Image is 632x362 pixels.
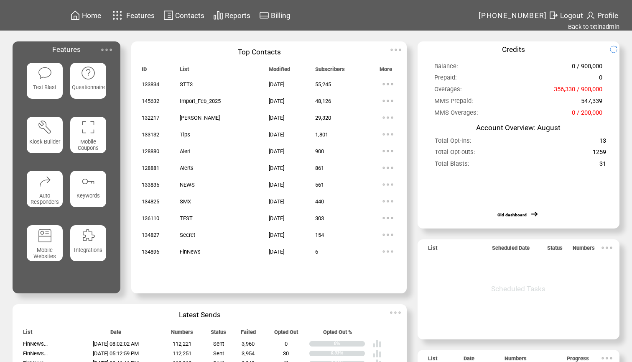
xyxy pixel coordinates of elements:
[502,45,525,54] span: Credits
[315,232,324,238] span: 154
[74,247,102,253] span: Integrations
[315,198,324,205] span: 440
[180,81,193,87] span: STT3
[285,341,288,347] span: 0
[27,225,63,272] a: Mobile Websites
[52,45,81,54] span: Features
[72,84,105,90] span: Questionnaire
[81,174,95,189] img: keywords.svg
[547,245,563,255] span: Status
[78,139,99,151] span: Mobile Coupons
[609,45,624,54] img: refresh.png
[29,139,60,145] span: Kiosk Builder
[162,9,206,22] a: Contacts
[180,182,195,188] span: NEWS
[597,11,618,20] span: Profile
[27,63,63,110] a: Text Blast
[334,341,365,347] div: 0%
[213,341,224,347] span: Sent
[213,350,224,357] span: Sent
[380,143,396,159] img: ellypsis.svg
[180,198,191,205] span: SMX
[242,341,255,347] span: 3,960
[435,148,475,159] span: Total Opt-outs:
[573,245,595,255] span: Numbers
[315,81,331,87] span: 55,245
[380,126,396,143] img: ellypsis.svg
[380,92,396,109] img: ellypsis.svg
[23,350,48,357] span: FinNews...
[476,123,561,132] span: Account Overview: August
[110,8,125,22] img: features.svg
[242,350,255,357] span: 3,954
[225,11,250,20] span: Reports
[380,176,396,193] img: ellypsis.svg
[434,85,462,97] span: Overages:
[315,215,324,221] span: 303
[27,171,63,218] a: Auto Responders
[372,349,382,358] img: poll%20-%20white.svg
[269,81,284,87] span: [DATE]
[560,11,583,20] span: Logout
[599,160,606,171] span: 31
[33,247,56,259] span: Mobile Websites
[434,62,458,74] span: Balance:
[238,48,281,56] span: Top Contacts
[76,193,100,199] span: Keywords
[387,41,404,58] img: ellypsis.svg
[492,245,530,255] span: Scheduled Date
[269,249,284,255] span: [DATE]
[315,182,324,188] span: 561
[323,329,352,339] span: Opted Out %
[171,329,193,339] span: Numbers
[38,228,52,243] img: mobile-websites.svg
[315,131,328,138] span: 1,801
[380,76,396,92] img: ellypsis.svg
[271,11,291,20] span: Billing
[173,341,191,347] span: 112,221
[315,148,324,154] span: 900
[315,249,318,255] span: 6
[380,243,396,260] img: ellypsis.svg
[142,98,159,104] span: 145632
[23,329,32,339] span: List
[142,198,159,205] span: 134825
[142,215,159,221] span: 136110
[554,85,602,97] span: 356,330 / 900,000
[479,11,547,20] span: [PHONE_NUMBER]
[599,74,602,85] span: 0
[173,350,191,357] span: 112,251
[428,245,437,255] span: List
[269,98,284,104] span: [DATE]
[180,165,194,171] span: Alerts
[269,115,284,121] span: [DATE]
[81,228,95,243] img: integrations.svg
[269,148,284,154] span: [DATE]
[283,350,289,357] span: 30
[434,109,478,120] span: MMS Overages:
[142,81,159,87] span: 133834
[599,137,606,148] span: 13
[380,226,396,243] img: ellypsis.svg
[269,131,284,138] span: [DATE]
[213,10,223,21] img: chart.svg
[180,148,191,154] span: Alert
[434,97,473,108] span: MMS Prepaid:
[586,10,596,21] img: profile.svg
[180,249,201,255] span: FinNews
[81,66,95,80] img: questionnaire.svg
[269,182,284,188] span: [DATE]
[163,10,173,21] img: contacts.svg
[180,66,189,76] span: List
[315,115,331,121] span: 29,320
[82,11,101,20] span: Home
[568,23,619,31] a: Back to txtinadmin
[142,182,159,188] span: 133835
[175,11,204,20] span: Contacts
[23,341,48,347] span: FinNews...
[572,109,602,120] span: 0 / 200,000
[269,232,284,238] span: [DATE]
[70,10,80,21] img: home.svg
[212,9,252,22] a: Reports
[180,115,220,121] span: [PERSON_NAME]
